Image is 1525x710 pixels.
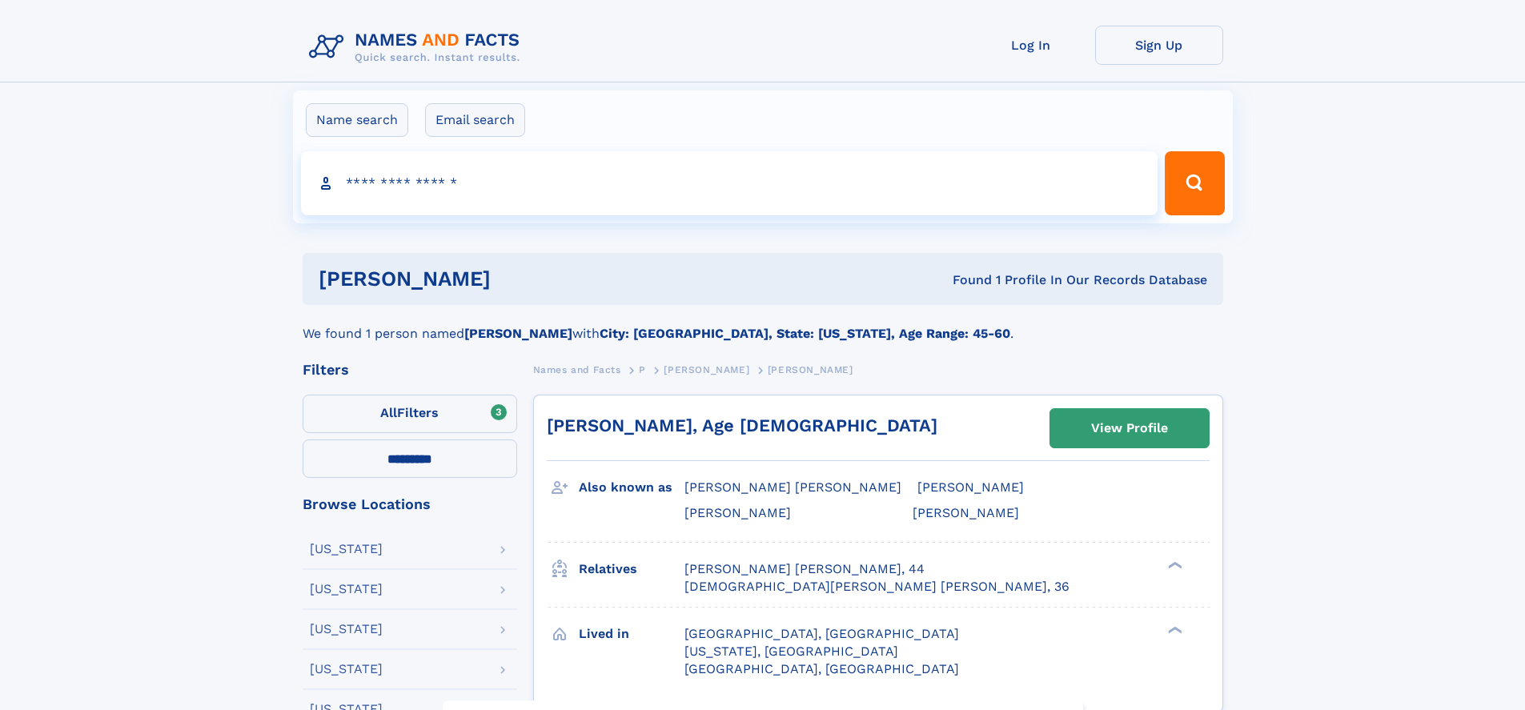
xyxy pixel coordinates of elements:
button: Search Button [1165,151,1224,215]
div: Found 1 Profile In Our Records Database [721,271,1207,289]
a: [DEMOGRAPHIC_DATA][PERSON_NAME] [PERSON_NAME], 36 [684,578,1070,596]
div: Filters [303,363,517,377]
a: Log In [967,26,1095,65]
label: Email search [425,103,525,137]
a: P [639,359,646,379]
label: Name search [306,103,408,137]
div: Browse Locations [303,497,517,511]
a: [PERSON_NAME] [PERSON_NAME], 44 [684,560,925,578]
span: [GEOGRAPHIC_DATA], [GEOGRAPHIC_DATA] [684,661,959,676]
span: [PERSON_NAME] [768,364,853,375]
div: [US_STATE] [310,583,383,596]
span: [PERSON_NAME] [684,505,791,520]
a: Names and Facts [533,359,621,379]
b: City: [GEOGRAPHIC_DATA], State: [US_STATE], Age Range: 45-60 [600,326,1010,341]
div: [US_STATE] [310,543,383,556]
img: Logo Names and Facts [303,26,533,69]
span: [US_STATE], [GEOGRAPHIC_DATA] [684,644,898,659]
a: [PERSON_NAME], Age [DEMOGRAPHIC_DATA] [547,415,937,435]
label: Filters [303,395,517,433]
h3: Relatives [579,556,684,583]
span: All [380,405,397,420]
h1: [PERSON_NAME] [319,269,722,289]
span: [PERSON_NAME] [PERSON_NAME] [684,479,901,495]
a: [PERSON_NAME] [664,359,749,379]
div: [US_STATE] [310,623,383,636]
input: search input [301,151,1158,215]
div: We found 1 person named with . [303,305,1223,343]
span: [PERSON_NAME] [917,479,1024,495]
div: [US_STATE] [310,663,383,676]
span: [PERSON_NAME] [664,364,749,375]
h3: Also known as [579,474,684,501]
a: Sign Up [1095,26,1223,65]
span: [PERSON_NAME] [913,505,1019,520]
b: [PERSON_NAME] [464,326,572,341]
span: P [639,364,646,375]
h3: Lived in [579,620,684,648]
div: View Profile [1091,410,1168,447]
span: [GEOGRAPHIC_DATA], [GEOGRAPHIC_DATA] [684,626,959,641]
div: ❯ [1164,560,1183,570]
a: View Profile [1050,409,1209,447]
div: ❯ [1164,624,1183,635]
